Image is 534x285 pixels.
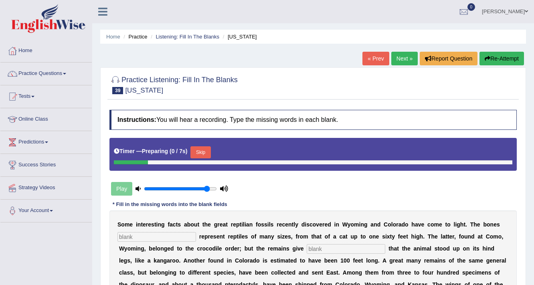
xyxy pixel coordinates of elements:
b: r [297,233,299,240]
a: Practice Questions [0,63,92,83]
b: e [191,245,194,252]
b: r [217,221,219,228]
b: m [273,245,278,252]
b: S [117,221,121,228]
b: a [170,221,173,228]
b: i [136,245,138,252]
b: s [271,221,274,228]
b: 0 / 7s [172,148,186,154]
b: o [300,233,303,240]
b: ) [186,148,188,154]
b: t [463,221,465,228]
b: u [351,233,354,240]
b: f [328,233,330,240]
b: s [277,233,281,240]
b: m [131,245,136,252]
b: C [486,233,490,240]
b: a [398,221,402,228]
b: n [160,245,164,252]
b: c [197,245,200,252]
a: Strategy Videos [0,177,92,197]
b: Preparing [142,148,168,154]
b: h [460,221,464,228]
b: x [387,233,390,240]
span: 0 [467,3,475,11]
b: e [376,233,379,240]
input: blank [307,244,385,254]
h5: Timer — [114,148,187,154]
b: t [320,233,322,240]
b: i [296,245,297,252]
b: b [149,245,152,252]
b: n [360,221,364,228]
b: e [201,233,204,240]
div: * Fill in the missing words into the blank fields [109,201,231,208]
b: a [415,221,418,228]
b: h [258,245,262,252]
b: e [421,221,425,228]
a: « Prev [362,52,389,65]
b: c [206,245,209,252]
b: s [497,221,500,228]
b: a [394,245,397,252]
b: a [317,233,320,240]
b: d [212,245,216,252]
b: r [277,221,279,228]
b: s [264,221,267,228]
b: d [328,221,331,228]
b: a [278,245,281,252]
b: a [442,233,445,240]
b: n [283,245,286,252]
b: i [305,221,306,228]
b: t [256,245,258,252]
b: e [494,221,497,228]
b: c [427,221,431,228]
b: p [233,233,237,240]
b: t [237,233,239,240]
b: t [390,233,392,240]
b: e [219,245,222,252]
b: e [319,221,322,228]
b: n [336,221,339,228]
b: a [246,221,249,228]
b: m [259,233,264,240]
b: i [241,221,243,228]
b: u [464,233,468,240]
b: r [229,245,231,252]
b: t [447,233,449,240]
b: e [167,245,170,252]
b: e [285,233,288,240]
li: Practice [121,33,147,40]
b: s [245,233,248,240]
b: r [199,233,201,240]
b: t [141,221,143,228]
b: r [228,233,230,240]
b: l [430,245,431,252]
b: g [164,245,168,252]
b: l [441,233,443,240]
b: a [370,221,374,228]
b: y [392,233,395,240]
b: i [239,233,240,240]
b: a [265,233,268,240]
b: g [214,221,218,228]
b: h [404,245,407,252]
b: f [255,233,257,240]
b: o [447,221,451,228]
h4: You will hear a recording. Type the missing words in each blank. [109,110,517,130]
b: a [184,221,187,228]
b: t [397,245,399,252]
b: s [261,221,264,228]
b: t [346,233,348,240]
b: g [416,233,420,240]
b: o [351,221,354,228]
b: a [477,233,481,240]
b: e [210,233,213,240]
b: i [281,245,283,252]
b: n [138,221,141,228]
b: a [342,233,346,240]
b: t [226,221,228,228]
b: C [384,221,388,228]
b: l [453,221,455,228]
b: , [144,245,146,252]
